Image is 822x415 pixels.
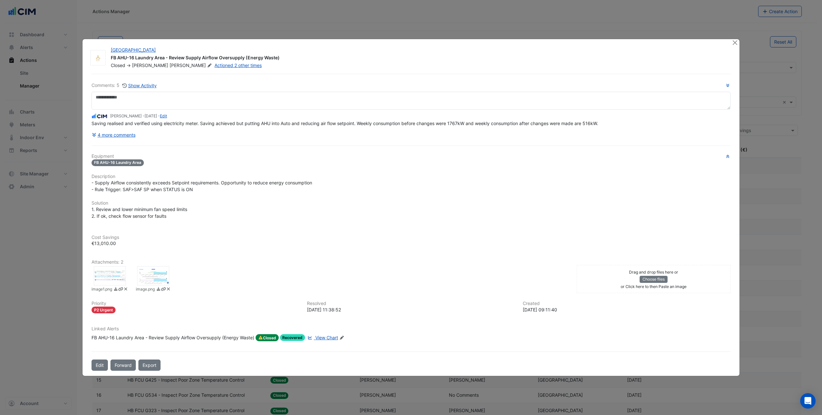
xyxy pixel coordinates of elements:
[800,393,816,409] div: Open Intercom Messenger
[138,360,161,371] a: Export
[113,286,118,293] a: Download
[92,180,312,192] span: - Supply Airflow consistently exceeds Setpoint requirements. Opportunity to reduce energy consump...
[92,235,730,240] h6: Cost Savings
[629,270,678,275] small: Drag and drop files here or
[92,334,254,341] div: FB AHU-16 Laundry Area - Review Supply Airflow Oversupply (Energy Waste)
[170,62,213,69] span: [PERSON_NAME]
[118,286,123,293] a: Copy link to clipboard
[280,334,305,341] span: Recovered
[307,301,515,306] h6: Resolved
[91,55,105,61] img: Adare Manor
[94,266,126,285] div: image1.png
[640,276,668,283] button: Choose files
[110,360,136,371] button: Forward
[92,360,108,371] button: Edit
[144,114,157,118] span: 2024-08-26 14:43:04
[161,286,166,293] a: Copy link to clipboard
[123,286,128,293] a: Delete
[127,63,131,68] span: ->
[92,241,116,246] span: €13,010.00
[137,266,169,285] div: image.png
[523,301,730,306] h6: Created
[621,284,686,289] small: or Click here to then Paste an image
[160,114,167,118] a: Edit
[111,47,156,53] a: [GEOGRAPHIC_DATA]
[166,286,171,293] a: Delete
[92,129,136,140] button: 4 more comments
[111,55,724,62] div: FB AHU-16 Laundry Area - Review Supply Airflow Oversupply (Energy Waste)
[92,121,598,126] span: Saving realised and verified using electricity meter. Saving achieved but putting AHU into Auto a...
[92,154,730,159] h6: Equipment
[523,306,730,313] div: [DATE] 09:11:40
[256,334,279,341] span: Closed
[92,307,116,313] div: P2 Urgent
[92,159,144,166] span: FB AHU-16 Laundry Area
[136,286,155,293] small: image.png
[92,200,730,206] h6: Solution
[92,82,157,89] div: Comments: 5
[110,113,167,119] small: [PERSON_NAME] - -
[307,306,515,313] div: [DATE] 11:38:52
[731,39,738,46] button: Close
[132,63,168,68] span: [PERSON_NAME]
[214,63,262,68] a: Actioned 2 other times
[122,82,157,89] button: Show Activity
[92,259,730,265] h6: Attachments: 2
[92,301,299,306] h6: Priority
[306,334,338,341] a: View Chart
[92,113,108,120] img: CIM
[92,174,730,179] h6: Description
[92,207,187,219] span: 1. Review and lower minimum fan speed limits 2. If ok, check flow sensor for faults
[315,335,338,340] span: View Chart
[92,326,730,332] h6: Linked Alerts
[111,63,125,68] span: Closed
[156,286,161,293] a: Download
[339,335,344,340] fa-icon: Edit Linked Alerts
[92,286,112,293] small: image1.png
